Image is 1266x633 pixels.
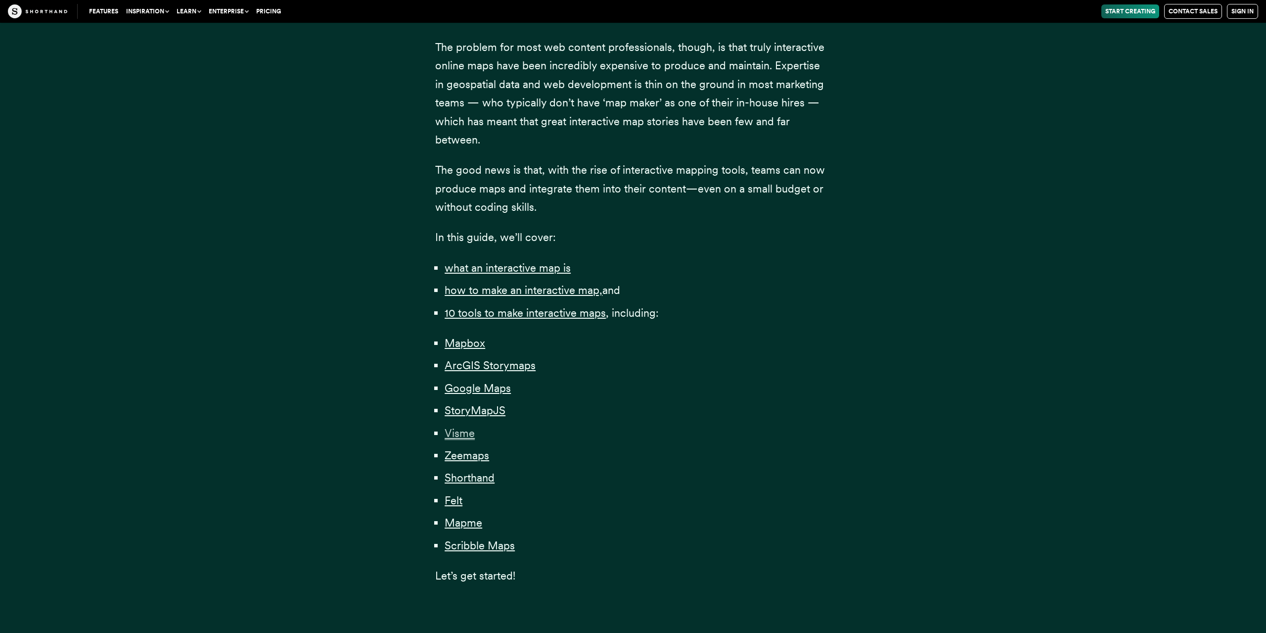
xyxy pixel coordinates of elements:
[445,382,511,394] a: Google Maps
[445,471,495,484] a: Shorthand
[445,449,489,462] a: Zeemaps
[435,163,825,213] span: The good news is that, with the rise of interactive mapping tools, teams can now produce maps and...
[173,4,205,18] button: Learn
[445,516,482,529] a: Mapme
[435,231,556,243] span: In this guide, we’ll cover:
[445,306,606,319] a: 10 tools to make interactive maps
[122,4,173,18] button: Inspiration
[445,539,515,552] a: Scribble Maps
[1101,4,1159,18] a: Start Creating
[445,427,475,439] a: Visme
[1227,4,1258,19] a: Sign in
[252,4,285,18] a: Pricing
[8,4,67,18] img: The Craft
[435,569,515,582] span: Let’s get started!
[445,284,602,296] a: how to make an interactive map,
[445,359,536,372] a: ArcGIS Storymaps
[445,404,505,417] a: StoryMapJS
[1164,4,1222,19] a: Contact Sales
[85,4,122,18] a: Features
[205,4,252,18] button: Enterprise
[445,261,571,274] a: what an interactive map is
[445,337,485,349] a: Mapbox
[606,306,659,319] span: , including:
[445,427,475,440] span: Visme
[435,41,824,146] span: The problem for most web content professionals, though, is that truly interactive online maps hav...
[602,284,620,296] span: and
[445,494,462,507] a: Felt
